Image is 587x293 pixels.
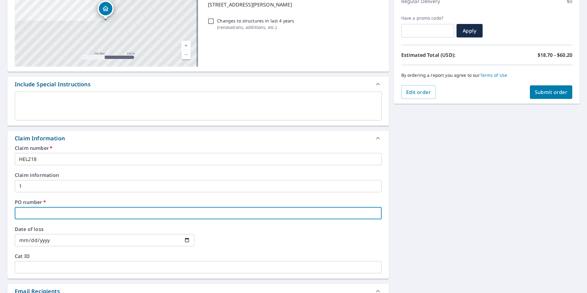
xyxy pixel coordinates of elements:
a: Current Level 17, Zoom Out [181,50,191,59]
div: Claim Information [7,131,389,146]
p: $18.70 - $60.20 [538,51,572,59]
span: Submit order [535,89,568,96]
span: Edit order [406,89,431,96]
a: Terms of Use [480,72,507,78]
button: Submit order [530,85,573,99]
p: By ordering a report you agree to our [401,72,572,78]
span: Apply [461,27,478,34]
p: [STREET_ADDRESS][PERSON_NAME] [208,1,379,8]
label: PO number [15,200,382,205]
div: Include Special Instructions [15,80,91,88]
a: Current Level 17, Zoom In [181,41,191,50]
label: Claim number [15,146,382,150]
p: ( renovations, additions, etc. ) [217,24,294,30]
label: Cat ID [15,254,382,259]
div: Include Special Instructions [7,77,389,92]
p: Estimated Total (USD): [401,51,487,59]
label: Claim information [15,173,382,178]
button: Apply [457,24,483,37]
label: Have a promo code? [401,15,454,21]
p: Changes to structures in last 4 years [217,18,294,24]
div: Claim Information [15,134,65,143]
div: Dropped pin, building 1, Residential property, 3118 Apple Dale Dr Houston, TX 77084 [98,1,114,20]
label: Date of loss [15,227,194,232]
button: Edit order [401,85,436,99]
